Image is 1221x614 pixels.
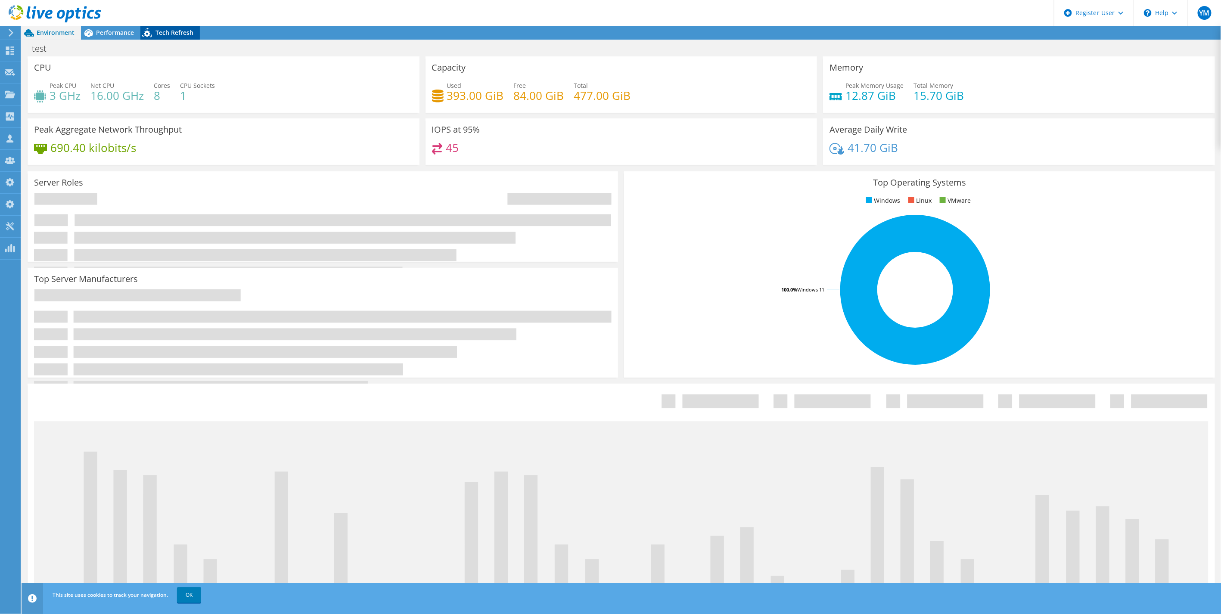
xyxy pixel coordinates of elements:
h3: CPU [34,63,51,72]
h3: Average Daily Write [830,125,907,134]
h4: 393.00 GiB [447,91,504,100]
span: Cores [154,81,170,90]
span: YM [1198,6,1212,20]
h4: 16.00 GHz [90,91,144,100]
h4: 690.40 kilobits/s [50,143,136,152]
span: This site uses cookies to track your navigation. [53,591,168,598]
h3: Memory [830,63,863,72]
span: Tech Refresh [155,28,193,37]
li: Windows [864,196,901,205]
span: Environment [37,28,75,37]
h4: 41.70 GiB [848,143,898,152]
li: VMware [938,196,971,205]
span: CPU Sockets [180,81,215,90]
h4: 477.00 GiB [574,91,631,100]
h3: Top Operating Systems [631,178,1208,187]
a: OK [177,587,201,603]
span: Free [514,81,526,90]
h3: IOPS at 95% [432,125,480,134]
h3: Top Server Manufacturers [34,274,138,284]
h3: Capacity [432,63,466,72]
span: Performance [96,28,134,37]
h4: 15.70 GiB [913,91,964,100]
span: Used [447,81,462,90]
span: Peak CPU [50,81,76,90]
tspan: Windows 11 [797,286,824,293]
h4: 8 [154,91,170,100]
h3: Peak Aggregate Network Throughput [34,125,182,134]
h4: 3 GHz [50,91,81,100]
svg: \n [1144,9,1152,17]
span: Peak Memory Usage [845,81,904,90]
li: Linux [906,196,932,205]
h3: Server Roles [34,178,83,187]
h4: 45 [446,143,459,152]
h4: 84.00 GiB [514,91,564,100]
tspan: 100.0% [781,286,797,293]
h1: test [28,44,60,53]
h4: 12.87 GiB [845,91,904,100]
h4: 1 [180,91,215,100]
span: Total [574,81,588,90]
span: Total Memory [913,81,953,90]
span: Net CPU [90,81,114,90]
